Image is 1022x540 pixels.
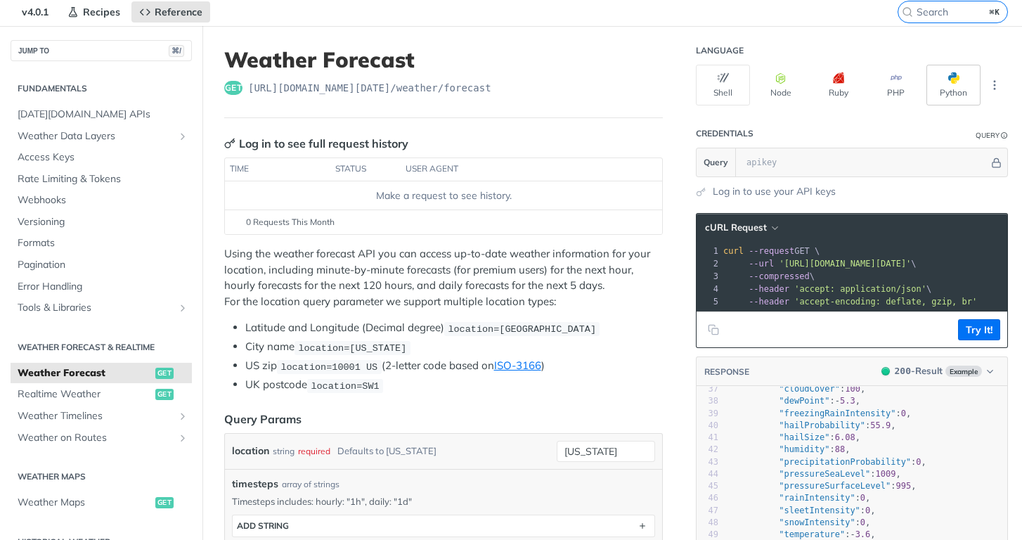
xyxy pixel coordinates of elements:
span: get [155,389,174,400]
a: Webhooks [11,190,192,211]
span: "pressureSurfaceLevel" [779,481,891,491]
span: : , [728,493,870,503]
button: Show subpages for Weather Timelines [177,411,188,422]
div: - Result [895,364,943,378]
span: Versioning [18,215,188,229]
a: Rate Limiting & Tokens [11,169,192,190]
span: 55.9 [870,420,891,430]
div: 5 [697,295,720,308]
div: QueryInformation [976,130,1008,141]
span: 200 [895,366,911,376]
i: Information [1001,132,1008,139]
span: location=10001 US [280,361,377,372]
div: Log in to see full request history [224,135,408,152]
div: ADD string [237,520,289,531]
span: Example [945,366,982,377]
div: 2 [697,257,720,270]
span: 0 [865,506,870,515]
div: 37 [697,383,718,395]
button: More Languages [984,75,1005,96]
span: location=SW1 [311,380,379,391]
span: \ [723,271,815,281]
button: Show subpages for Weather on Routes [177,432,188,444]
p: Timesteps includes: hourly: "1h", daily: "1d" [232,495,655,508]
a: ISO-3166 [494,359,541,372]
span: Error Handling [18,280,188,294]
span: '[URL][DOMAIN_NAME][DATE]' [779,259,911,269]
span: : , [728,457,926,467]
h2: Weather Maps [11,470,192,483]
span: --header [749,284,789,294]
a: Formats [11,233,192,254]
span: : , [728,420,896,430]
span: : , [728,529,876,539]
a: Reference [131,1,210,22]
span: : , [728,506,876,515]
span: Access Keys [18,150,188,165]
li: City name [245,339,663,355]
span: Webhooks [18,193,188,207]
div: 47 [697,505,718,517]
svg: More ellipsis [988,79,1001,91]
span: \ [723,284,931,294]
span: location=[US_STATE] [298,342,406,353]
span: cURL Request [705,221,767,233]
span: : , [728,409,911,418]
h2: Fundamentals [11,82,192,95]
span: get [155,368,174,379]
span: 88 [835,444,845,454]
a: Access Keys [11,147,192,168]
div: 43 [697,456,718,468]
span: [DATE][DOMAIN_NAME] APIs [18,108,188,122]
span: 0 [860,517,865,527]
div: 1 [697,245,720,257]
div: 44 [697,468,718,480]
span: "temperature" [779,529,845,539]
button: Shell [696,65,750,105]
a: [DATE][DOMAIN_NAME] APIs [11,104,192,125]
div: 39 [697,408,718,420]
a: Versioning [11,212,192,233]
a: Pagination [11,255,192,276]
span: - [850,529,855,539]
button: Ruby [811,65,865,105]
span: v4.0.1 [14,1,56,22]
button: Show subpages for Tools & Libraries [177,302,188,314]
li: US zip (2-letter code based on ) [245,358,663,374]
span: 3.6 [855,529,871,539]
button: Hide [989,155,1004,169]
span: 5.3 [840,396,855,406]
div: 46 [697,492,718,504]
span: Tools & Libraries [18,301,174,315]
span: "hailProbability" [779,420,865,430]
span: 0 [916,457,921,467]
a: Weather Forecastget [11,363,192,384]
a: Weather on RoutesShow subpages for Weather on Routes [11,427,192,449]
p: Using the weather forecast API you can access up-to-date weather information for your location, i... [224,246,663,309]
span: Query [704,156,728,169]
span: Weather Data Layers [18,129,174,143]
div: 3 [697,270,720,283]
a: Weather Data LayersShow subpages for Weather Data Layers [11,126,192,147]
div: 4 [697,283,720,295]
span: Formats [18,236,188,250]
a: Realtime Weatherget [11,384,192,405]
li: UK postcode [245,377,663,393]
button: Copy to clipboard [704,319,723,340]
span: https://api.tomorrow.io/v4/weather/forecast [248,81,491,95]
span: "sleetIntensity" [779,506,860,515]
span: timesteps [232,477,278,491]
th: status [330,158,401,181]
div: Defaults to [US_STATE] [337,441,436,461]
div: 42 [697,444,718,456]
span: Weather Timelines [18,409,174,423]
span: --url [749,259,774,269]
a: Weather TimelinesShow subpages for Weather Timelines [11,406,192,427]
div: 40 [697,420,718,432]
th: time [225,158,330,181]
input: apikey [739,148,989,176]
span: 100 [845,384,860,394]
span: : , [728,432,860,442]
div: 38 [697,395,718,407]
span: "pressureSeaLevel" [779,469,870,479]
